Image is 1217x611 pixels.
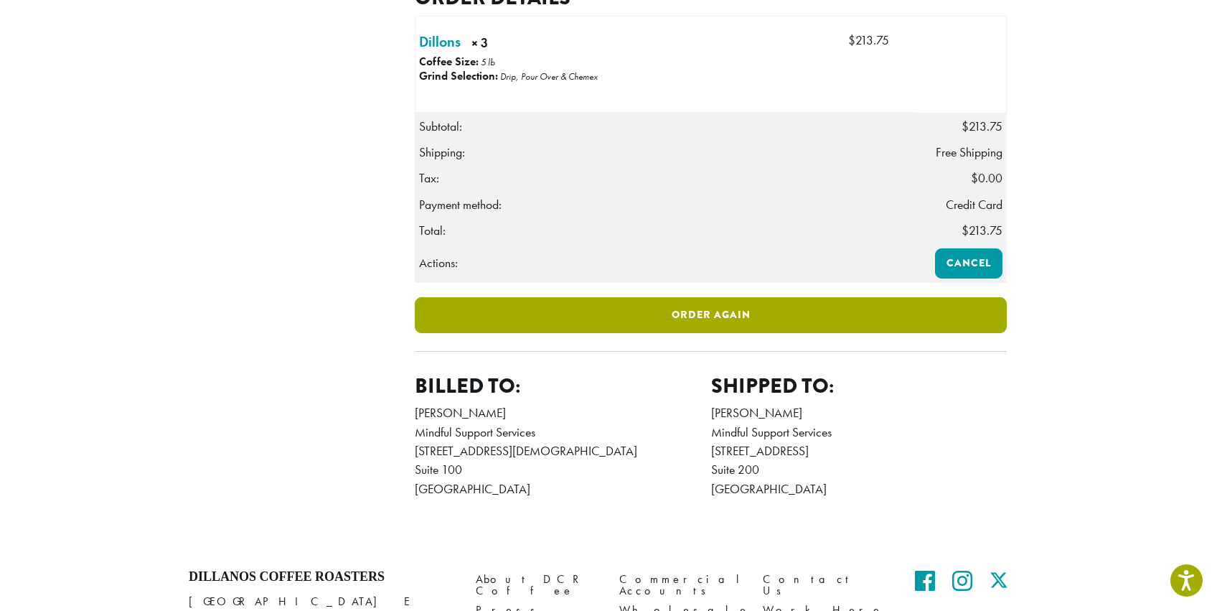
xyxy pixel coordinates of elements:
span: 0.00 [971,170,1002,186]
strong: × 3 [471,34,546,56]
th: Actions: [415,244,914,282]
h4: Dillanos Coffee Roasters [189,569,454,585]
address: [PERSON_NAME] Mindful Support Services [STREET_ADDRESS] Suite 200 [GEOGRAPHIC_DATA] [711,404,1007,498]
bdi: 213.75 [848,32,889,48]
th: Tax: [415,165,914,191]
p: 5 lb [481,56,495,68]
th: Subtotal: [415,113,914,139]
th: Total: [415,218,914,244]
span: $ [848,32,855,48]
td: Free Shipping [914,139,1007,165]
a: Commercial Accounts [619,569,741,600]
a: About DCR Coffee [476,569,598,600]
p: Drip, Pour Over & Chemex [500,70,598,83]
span: $ [962,223,969,238]
span: $ [962,118,969,134]
h2: Billed to: [415,373,711,398]
a: Cancel order 371219 [935,248,1002,279]
a: Dillons [419,31,461,52]
strong: Coffee Size: [419,54,479,69]
th: Shipping: [415,139,914,165]
th: Payment method: [415,192,914,218]
h2: Shipped to: [711,373,1007,398]
a: Contact Us [763,569,885,600]
span: $ [971,170,978,186]
strong: Grind Selection: [419,68,498,83]
span: 213.75 [962,118,1002,134]
address: [PERSON_NAME] Mindful Support Services [STREET_ADDRESS][DEMOGRAPHIC_DATA] Suite 100 [GEOGRAPHIC_D... [415,404,711,498]
span: 213.75 [962,223,1002,238]
td: Credit Card [914,192,1007,218]
a: Order again [415,297,1007,333]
